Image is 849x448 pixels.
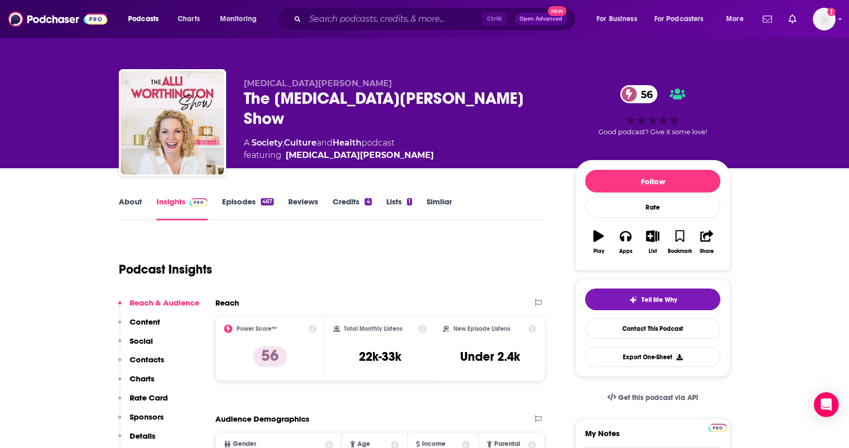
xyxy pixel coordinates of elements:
[453,325,510,332] h2: New Episode Listens
[827,8,836,16] svg: Add a profile image
[244,149,434,162] span: featuring
[213,11,270,27] button: open menu
[317,138,333,148] span: and
[118,412,164,431] button: Sponsors
[130,355,164,364] p: Contacts
[130,298,199,308] p: Reach & Audience
[119,197,142,220] a: About
[668,248,692,254] div: Bookmark
[233,441,256,447] span: Gender
[427,197,452,220] a: Similar
[599,385,706,410] a: Get this podcast via API
[333,138,361,148] a: Health
[585,428,720,446] label: My Notes
[726,12,744,26] span: More
[709,424,727,432] img: Podchaser Pro
[639,223,666,261] button: List
[407,198,412,205] div: 1
[422,441,446,447] span: Income
[8,9,107,29] img: Podchaser - Follow, Share and Rate Podcasts
[220,12,257,26] span: Monitoring
[585,289,720,310] button: tell me why sparkleTell Me Why
[284,138,317,148] a: Culture
[128,12,159,26] span: Podcasts
[156,197,208,220] a: InsightsPodchaser Pro
[631,85,658,103] span: 56
[305,11,482,27] input: Search podcasts, credits, & more...
[520,17,562,22] span: Open Advanced
[759,10,776,28] a: Show notifications dropdown
[287,7,586,31] div: Search podcasts, credits, & more...
[118,393,168,412] button: Rate Card
[784,10,800,28] a: Show notifications dropdown
[251,138,282,148] a: Society
[813,8,836,30] span: Logged in as BenLaurro
[482,12,507,26] span: Ctrl K
[222,197,274,220] a: Episodes467
[460,349,520,364] h3: Under 2.4k
[286,149,434,162] a: Alli Worthington
[666,223,693,261] button: Bookmark
[130,336,153,346] p: Social
[719,11,757,27] button: open menu
[575,78,730,143] div: 56Good podcast? Give it some love!
[593,248,604,254] div: Play
[130,317,160,327] p: Content
[244,137,434,162] div: A podcast
[359,349,401,364] h3: 22k-33k
[121,71,224,174] img: The Alli Worthington Show
[171,11,206,27] a: Charts
[253,346,287,367] p: 56
[620,85,658,103] a: 56
[515,13,567,25] button: Open AdvancedNew
[118,336,153,355] button: Social
[215,298,239,308] h2: Reach
[118,317,160,336] button: Content
[357,441,370,447] span: Age
[700,248,714,254] div: Share
[178,12,200,26] span: Charts
[130,431,155,441] p: Details
[649,248,657,254] div: List
[709,422,727,432] a: Pro website
[585,170,720,193] button: Follow
[118,374,154,393] button: Charts
[130,412,164,422] p: Sponsors
[118,355,164,374] button: Contacts
[244,78,392,88] span: [MEDICAL_DATA][PERSON_NAME]
[237,325,277,332] h2: Power Score™
[282,138,284,148] span: ,
[648,11,719,27] button: open menu
[599,128,707,136] span: Good podcast? Give it some love!
[585,318,720,339] a: Contact This Podcast
[589,11,650,27] button: open menu
[618,393,698,402] span: Get this podcast via API
[119,262,212,277] h1: Podcast Insights
[641,296,677,304] span: Tell Me Why
[118,298,199,317] button: Reach & Audience
[365,198,371,205] div: 4
[130,374,154,383] p: Charts
[585,197,720,218] div: Rate
[813,8,836,30] img: User Profile
[288,197,318,220] a: Reviews
[215,414,309,424] h2: Audience Demographics
[190,198,208,206] img: Podchaser Pro
[619,248,633,254] div: Apps
[814,392,839,417] div: Open Intercom Messenger
[333,197,371,220] a: Credits4
[548,6,567,16] span: New
[121,11,172,27] button: open menu
[813,8,836,30] button: Show profile menu
[386,197,412,220] a: Lists1
[612,223,639,261] button: Apps
[130,393,168,403] p: Rate Card
[694,223,720,261] button: Share
[654,12,704,26] span: For Podcasters
[585,223,612,261] button: Play
[261,198,274,205] div: 467
[585,347,720,367] button: Export One-Sheet
[344,325,402,332] h2: Total Monthly Listens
